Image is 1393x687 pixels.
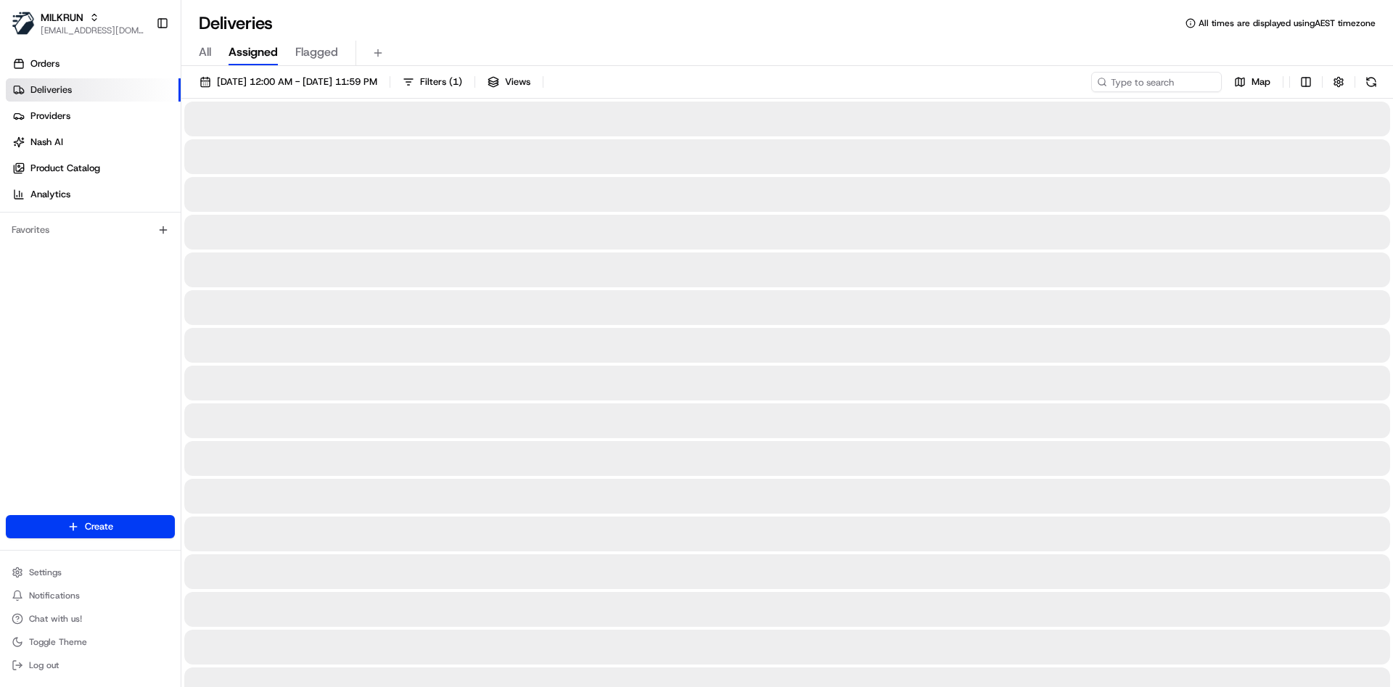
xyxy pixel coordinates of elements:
span: All [199,44,211,61]
div: Favorites [6,218,175,242]
span: Providers [30,110,70,123]
h1: Deliveries [199,12,273,35]
span: Nash AI [30,136,63,149]
button: Log out [6,655,175,675]
button: Map [1228,72,1277,92]
button: Views [481,72,537,92]
span: Analytics [30,188,70,201]
button: [EMAIL_ADDRESS][DOMAIN_NAME] [41,25,144,36]
span: Deliveries [30,83,72,96]
button: Toggle Theme [6,632,175,652]
span: Product Catalog [30,162,100,175]
span: Create [85,520,113,533]
span: Chat with us! [29,613,82,625]
span: Orders [30,57,59,70]
span: Assigned [229,44,278,61]
a: Orders [6,52,181,75]
a: Product Catalog [6,157,181,180]
span: Flagged [295,44,338,61]
button: Settings [6,562,175,583]
button: [DATE] 12:00 AM - [DATE] 11:59 PM [193,72,384,92]
button: Filters(1) [396,72,469,92]
a: Deliveries [6,78,181,102]
span: ( 1 ) [449,75,462,89]
a: Analytics [6,183,181,206]
span: Settings [29,567,62,578]
span: All times are displayed using AEST timezone [1199,17,1376,29]
a: Nash AI [6,131,181,154]
button: MILKRUN [41,10,83,25]
img: MILKRUN [12,12,35,35]
span: Filters [420,75,462,89]
span: Views [505,75,530,89]
button: MILKRUNMILKRUN[EMAIL_ADDRESS][DOMAIN_NAME] [6,6,150,41]
span: Toggle Theme [29,636,87,648]
span: [DATE] 12:00 AM - [DATE] 11:59 PM [217,75,377,89]
input: Type to search [1091,72,1222,92]
button: Refresh [1361,72,1381,92]
button: Chat with us! [6,609,175,629]
button: Notifications [6,585,175,606]
button: Create [6,515,175,538]
span: Notifications [29,590,80,601]
span: Log out [29,659,59,671]
span: Map [1252,75,1270,89]
a: Providers [6,104,181,128]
